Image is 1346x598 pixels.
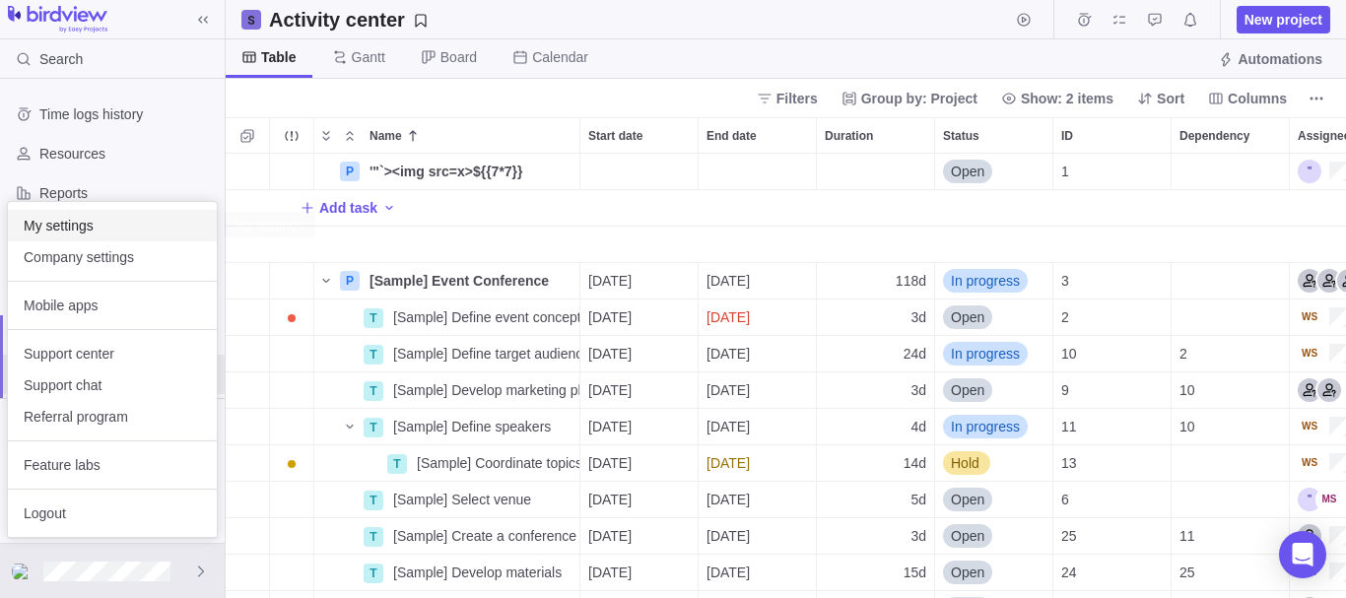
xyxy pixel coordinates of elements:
img: Show [12,564,35,579]
div: My settings [233,217,306,233]
a: Referral program [8,401,217,432]
span: Logout [24,503,201,523]
a: Mobile apps [8,290,217,321]
span: Mobile apps [24,296,201,315]
span: Support chat [24,375,201,395]
a: Logout [8,498,217,529]
a: Feature labs [8,449,217,481]
a: Support center [8,338,217,369]
div: "'/><h1>hello</h1> [12,560,35,583]
span: Support center [24,344,201,364]
span: Referral program [24,407,201,427]
a: Company settings [8,241,217,273]
a: My settings [8,210,217,241]
span: Company settings [24,247,201,267]
span: My settings [24,216,201,235]
a: Support chat [8,369,217,401]
span: Feature labs [24,455,201,475]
